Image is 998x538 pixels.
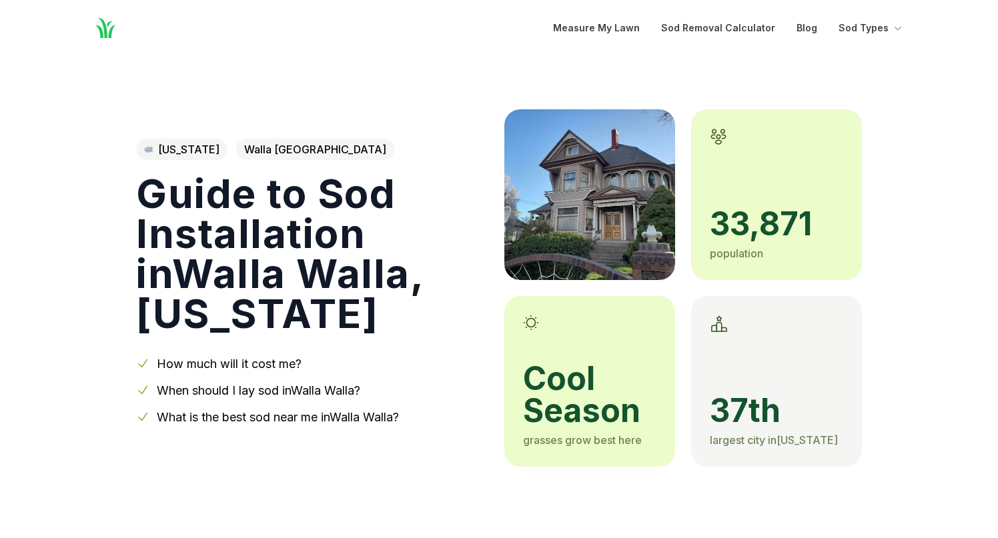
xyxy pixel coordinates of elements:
[710,208,843,240] span: 33,871
[523,363,656,427] span: cool season
[523,433,642,447] span: grasses grow best here
[710,247,763,260] span: population
[797,20,817,36] a: Blog
[157,357,302,371] a: How much will it cost me?
[504,109,675,280] img: A picture of Walla Walla
[136,173,483,333] h1: Guide to Sod Installation in Walla Walla , [US_STATE]
[553,20,640,36] a: Measure My Lawn
[144,147,153,152] img: Washington state outline
[710,395,843,427] span: 37th
[136,139,227,160] a: [US_STATE]
[157,383,360,397] a: When should I lay sod inWalla Walla?
[839,20,905,36] button: Sod Types
[661,20,775,36] a: Sod Removal Calculator
[157,410,399,424] a: What is the best sod near me inWalla Walla?
[236,139,394,160] span: Walla [GEOGRAPHIC_DATA]
[710,433,838,447] span: largest city in [US_STATE]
